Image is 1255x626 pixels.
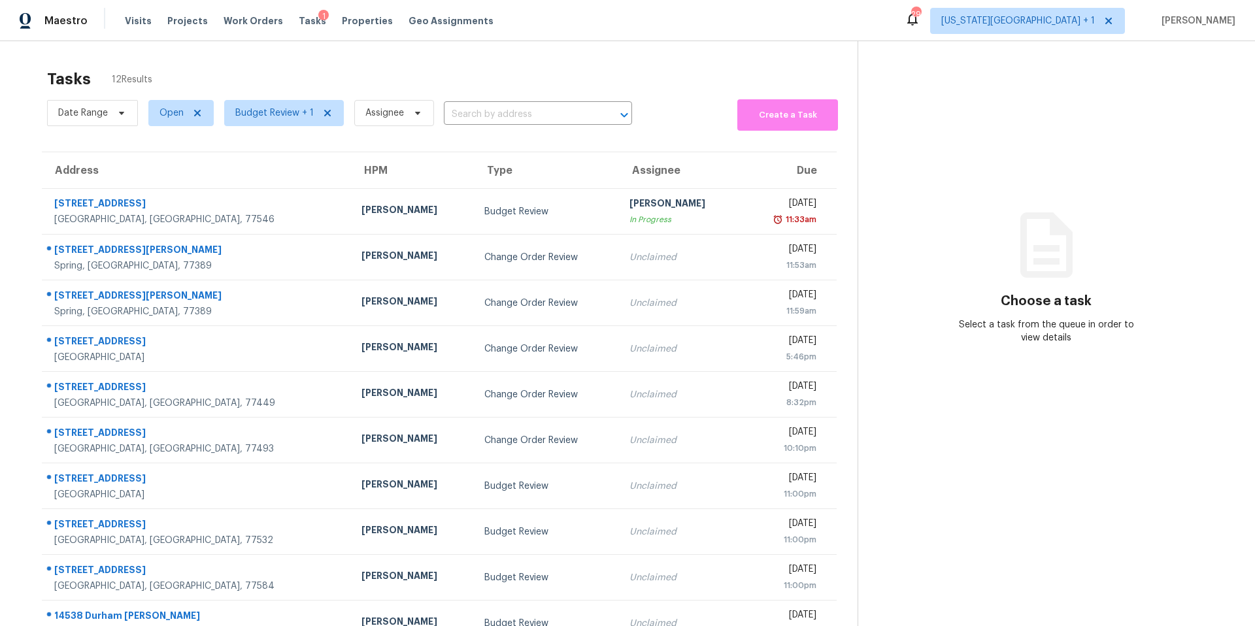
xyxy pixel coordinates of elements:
[737,99,838,131] button: Create a Task
[342,14,393,27] span: Properties
[752,471,816,487] div: [DATE]
[361,523,463,540] div: [PERSON_NAME]
[54,351,341,364] div: [GEOGRAPHIC_DATA]
[54,609,341,625] div: 14538 Durham [PERSON_NAME]
[752,533,816,546] div: 11:00pm
[54,335,341,351] div: [STREET_ADDRESS]
[752,288,816,305] div: [DATE]
[629,525,731,538] div: Unclaimed
[629,480,731,493] div: Unclaimed
[54,197,341,213] div: [STREET_ADDRESS]
[941,14,1095,27] span: [US_STATE][GEOGRAPHIC_DATA] + 1
[54,426,341,442] div: [STREET_ADDRESS]
[351,152,474,189] th: HPM
[752,579,816,592] div: 11:00pm
[54,259,341,272] div: Spring, [GEOGRAPHIC_DATA], 77389
[47,73,91,86] h2: Tasks
[484,571,609,584] div: Budget Review
[752,350,816,363] div: 5:46pm
[54,580,341,593] div: [GEOGRAPHIC_DATA], [GEOGRAPHIC_DATA], 77584
[318,10,329,23] div: 1
[629,434,731,447] div: Unclaimed
[752,487,816,501] div: 11:00pm
[1156,14,1235,27] span: [PERSON_NAME]
[54,488,341,501] div: [GEOGRAPHIC_DATA]
[44,14,88,27] span: Maestro
[224,14,283,27] span: Work Orders
[752,442,816,455] div: 10:10pm
[484,205,609,218] div: Budget Review
[484,434,609,447] div: Change Order Review
[159,107,184,120] span: Open
[773,213,783,226] img: Overdue Alarm Icon
[361,249,463,265] div: [PERSON_NAME]
[629,297,731,310] div: Unclaimed
[752,305,816,318] div: 11:59am
[629,197,731,213] div: [PERSON_NAME]
[361,295,463,311] div: [PERSON_NAME]
[619,152,742,189] th: Assignee
[58,107,108,120] span: Date Range
[783,213,816,226] div: 11:33am
[112,73,152,86] span: 12 Results
[484,251,609,264] div: Change Order Review
[752,517,816,533] div: [DATE]
[361,386,463,403] div: [PERSON_NAME]
[474,152,619,189] th: Type
[752,396,816,409] div: 8:32pm
[752,334,816,350] div: [DATE]
[235,107,314,120] span: Budget Review + 1
[629,213,731,226] div: In Progress
[361,569,463,585] div: [PERSON_NAME]
[361,340,463,357] div: [PERSON_NAME]
[952,318,1141,344] div: Select a task from the queue in order to view details
[742,152,837,189] th: Due
[484,525,609,538] div: Budget Review
[911,8,920,21] div: 29
[752,259,816,272] div: 11:53am
[629,571,731,584] div: Unclaimed
[54,380,341,397] div: [STREET_ADDRESS]
[125,14,152,27] span: Visits
[752,563,816,579] div: [DATE]
[629,388,731,401] div: Unclaimed
[444,105,595,125] input: Search by address
[752,608,816,625] div: [DATE]
[54,243,341,259] div: [STREET_ADDRESS][PERSON_NAME]
[361,478,463,494] div: [PERSON_NAME]
[42,152,351,189] th: Address
[484,480,609,493] div: Budget Review
[54,397,341,410] div: [GEOGRAPHIC_DATA], [GEOGRAPHIC_DATA], 77449
[752,425,816,442] div: [DATE]
[752,380,816,396] div: [DATE]
[54,213,341,226] div: [GEOGRAPHIC_DATA], [GEOGRAPHIC_DATA], 77546
[1001,295,1092,308] h3: Choose a task
[299,16,326,25] span: Tasks
[629,251,731,264] div: Unclaimed
[54,442,341,455] div: [GEOGRAPHIC_DATA], [GEOGRAPHIC_DATA], 77493
[629,342,731,355] div: Unclaimed
[54,518,341,534] div: [STREET_ADDRESS]
[409,14,494,27] span: Geo Assignments
[167,14,208,27] span: Projects
[54,534,341,547] div: [GEOGRAPHIC_DATA], [GEOGRAPHIC_DATA], 77532
[615,106,633,124] button: Open
[752,197,816,213] div: [DATE]
[744,108,831,123] span: Create a Task
[54,563,341,580] div: [STREET_ADDRESS]
[484,342,609,355] div: Change Order Review
[752,242,816,259] div: [DATE]
[361,203,463,220] div: [PERSON_NAME]
[365,107,404,120] span: Assignee
[54,305,341,318] div: Spring, [GEOGRAPHIC_DATA], 77389
[484,297,609,310] div: Change Order Review
[54,289,341,305] div: [STREET_ADDRESS][PERSON_NAME]
[361,432,463,448] div: [PERSON_NAME]
[54,472,341,488] div: [STREET_ADDRESS]
[484,388,609,401] div: Change Order Review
